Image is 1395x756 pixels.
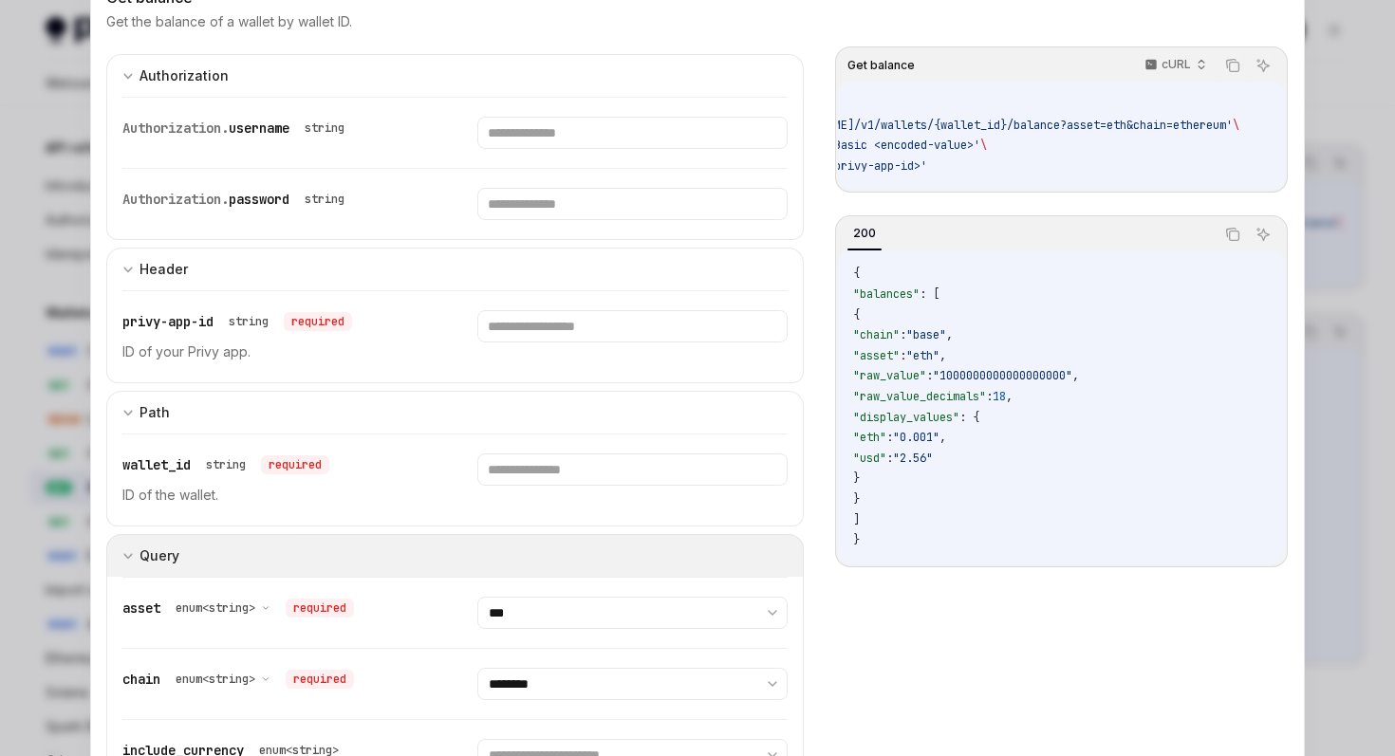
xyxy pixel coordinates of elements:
[284,312,352,331] div: required
[122,453,329,476] div: wallet_id
[176,672,255,687] span: enum<string>
[122,313,214,330] span: privy-app-id
[886,430,893,445] span: :
[176,599,270,618] button: enum<string>
[106,391,804,433] button: expand input section
[993,389,1006,404] span: 18
[853,327,900,342] span: "chain"
[176,670,270,689] button: enum<string>
[853,532,860,547] span: }
[286,670,354,689] div: required
[728,138,980,153] span: 'Authorization: Basic <encoded-value>'
[106,54,804,97] button: expand input section
[853,389,986,404] span: "raw_value_decimals"
[122,668,354,691] div: chain
[106,534,804,577] button: expand input section
[122,599,160,617] span: asset
[886,451,893,466] span: :
[176,600,255,616] span: enum<string>
[939,348,946,363] span: ,
[1251,53,1275,78] button: Ask AI
[959,410,979,425] span: : {
[1134,49,1215,82] button: cURL
[106,12,352,31] p: Get the balance of a wallet by wallet ID.
[122,310,352,333] div: privy-app-id
[853,286,920,302] span: "balances"
[1251,222,1275,247] button: Ask AI
[122,341,432,363] p: ID of your Privy app.
[986,389,993,404] span: :
[728,158,927,174] span: 'privy-app-id: <privy-app-id>'
[893,430,939,445] span: "0.001"
[926,368,933,383] span: :
[229,120,289,137] span: username
[286,599,354,618] div: required
[122,120,229,137] span: Authorization.
[906,327,946,342] span: "base"
[122,188,352,211] div: Authorization.password
[900,348,906,363] span: :
[920,286,939,302] span: : [
[847,58,915,73] span: Get balance
[1220,53,1245,78] button: Copy the contents from the code block
[122,484,432,507] p: ID of the wallet.
[853,430,886,445] span: "eth"
[980,138,987,153] span: \
[853,451,886,466] span: "usd"
[1162,57,1191,72] p: cURL
[853,266,860,281] span: {
[139,544,179,567] div: Query
[122,117,352,139] div: Authorization.username
[1072,368,1079,383] span: ,
[853,491,860,507] span: }
[139,401,170,424] div: Path
[847,222,882,245] div: 200
[853,410,959,425] span: "display_values"
[1006,389,1013,404] span: ,
[853,368,926,383] span: "raw_value"
[708,118,1233,133] span: 'https://[DOMAIN_NAME]/v1/wallets/{wallet_id}/balance?asset=eth&chain=ethereum'
[122,456,191,473] span: wallet_id
[900,327,906,342] span: :
[906,348,939,363] span: "eth"
[853,512,860,527] span: ]
[893,451,933,466] span: "2.56"
[939,430,946,445] span: ,
[1220,222,1245,247] button: Copy the contents from the code block
[933,368,1072,383] span: "1000000000000000000"
[946,327,953,342] span: ,
[1233,118,1239,133] span: \
[139,65,229,87] div: Authorization
[261,455,329,474] div: required
[106,248,804,290] button: expand input section
[122,191,229,208] span: Authorization.
[853,470,860,486] span: }
[139,258,188,281] div: Header
[853,307,860,323] span: {
[122,597,354,619] div: asset
[122,671,160,688] span: chain
[229,191,289,208] span: password
[853,348,900,363] span: "asset"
